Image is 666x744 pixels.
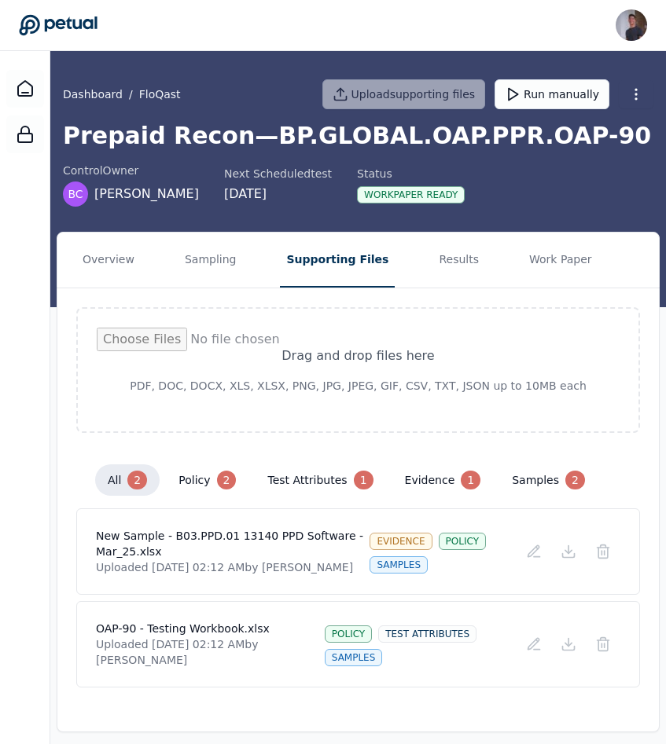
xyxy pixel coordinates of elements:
[432,233,485,288] button: Results
[280,233,395,288] button: Supporting Files
[378,625,477,643] div: test attributes
[439,533,486,550] div: policy
[76,233,141,288] button: Overview
[217,471,237,489] div: 2
[19,14,98,36] a: Go to Dashboard
[551,630,586,658] button: Download File
[565,471,585,489] div: 2
[461,471,480,489] div: 1
[517,537,551,566] button: Add/Edit Description
[392,464,494,496] button: evidence 1
[127,471,147,489] div: 2
[325,649,383,666] div: samples
[224,185,332,203] div: [DATE]
[68,186,83,202] span: BC
[95,464,160,496] button: all 2
[616,9,647,41] img: Andrew Li
[178,233,243,288] button: Sampling
[586,537,620,566] button: Delete File
[6,115,44,153] a: SOC
[63,86,181,102] div: /
[354,471,373,489] div: 1
[96,621,325,636] h4: OAP-90 - Testing Workbook.xlsx
[63,86,123,102] a: Dashboard
[63,122,653,150] h1: Prepaid Recon — BP.GLOBAL.OAP.PPR.OAP-90
[551,537,586,566] button: Download File
[523,233,598,288] button: Work Paper
[357,166,465,181] div: Status
[586,630,620,658] button: Delete File
[370,533,432,550] div: evidence
[63,163,199,178] div: control Owner
[370,556,428,574] div: samples
[57,233,659,288] nav: Tabs
[322,79,486,109] button: Uploadsupporting files
[224,166,332,181] div: Next Scheduled test
[94,185,199,203] span: [PERSON_NAME]
[499,464,598,496] button: samples 2
[255,464,385,496] button: test attributes 1
[357,186,465,203] div: Workpaper Ready
[96,559,370,575] p: Uploaded [DATE] 02:12 AM by [PERSON_NAME]
[96,528,370,559] h4: New Sample - B03.PPD.01 13140 PPD Software - Mar_25.xlsx
[139,86,181,102] button: FloQast
[6,70,44,108] a: Dashboard
[495,79,609,109] button: Run manually
[166,464,248,496] button: policy 2
[517,630,551,658] button: Add/Edit Description
[325,625,372,643] div: policy
[96,636,325,668] p: Uploaded [DATE] 02:12 AM by [PERSON_NAME]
